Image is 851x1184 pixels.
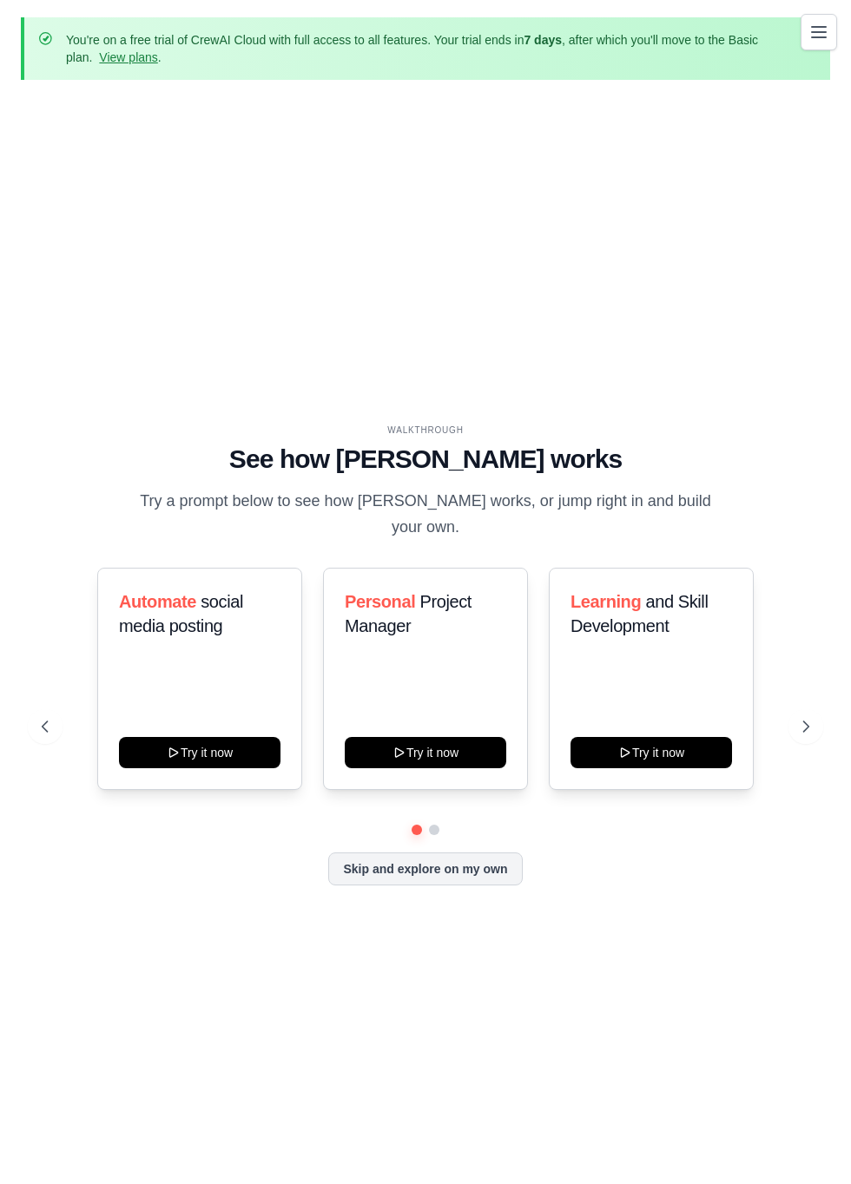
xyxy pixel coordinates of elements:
span: social media posting [119,592,243,635]
button: Try it now [345,737,506,768]
div: WALKTHROUGH [42,424,809,437]
button: Try it now [571,737,732,768]
span: Automate [119,592,196,611]
p: Try a prompt below to see how [PERSON_NAME] works, or jump right in and build your own. [134,489,717,540]
a: View plans [99,50,157,64]
button: Try it now [119,737,280,768]
button: Skip and explore on my own [328,852,522,885]
span: Project Manager [345,592,472,635]
p: You're on a free trial of CrewAI Cloud with full access to all features. Your trial ends in , aft... [66,31,788,66]
h1: See how [PERSON_NAME] works [42,444,809,475]
span: and Skill Development [571,592,708,635]
button: Toggle navigation [801,14,837,50]
span: Learning [571,592,641,611]
span: Personal [345,592,415,611]
strong: 7 days [524,33,562,47]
